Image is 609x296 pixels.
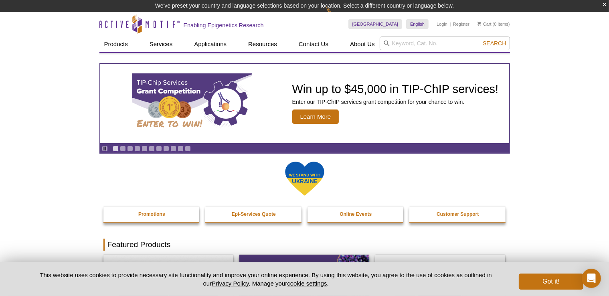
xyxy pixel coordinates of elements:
img: TIP-ChIP Services Grant Competition [132,73,252,134]
a: Applications [189,36,231,52]
a: Go to slide 9 [170,146,176,152]
a: Promotions [103,207,200,222]
a: Go to slide 4 [134,146,140,152]
p: This website uses cookies to provide necessary site functionality and improve your online experie... [26,271,506,288]
span: Search [483,40,506,47]
button: Got it! [519,274,583,290]
strong: Epi-Services Quote [232,211,276,217]
h2: Win up to $45,000 in TIP-ChIP services! [292,83,499,95]
a: Services [145,36,178,52]
input: Keyword, Cat. No. [380,36,510,50]
article: TIP-ChIP Services Grant Competition [100,64,509,143]
h2: Featured Products [103,239,506,251]
strong: Online Events [340,211,372,217]
a: Privacy Policy [212,280,249,287]
a: Go to slide 1 [113,146,119,152]
a: Go to slide 8 [163,146,169,152]
button: cookie settings [287,280,327,287]
img: Change Here [326,6,347,25]
a: [GEOGRAPHIC_DATA] [348,19,403,29]
a: Go to slide 10 [178,146,184,152]
a: Go to slide 5 [142,146,148,152]
a: English [406,19,429,29]
a: Resources [243,36,282,52]
a: Customer Support [409,207,506,222]
img: Your Cart [477,22,481,26]
li: (0 items) [477,19,510,29]
a: Go to slide 11 [185,146,191,152]
a: About Us [345,36,380,52]
strong: Customer Support [437,211,479,217]
div: Open Intercom Messenger [582,269,601,288]
a: Online Events [308,207,405,222]
a: Go to slide 6 [149,146,155,152]
h2: Enabling Epigenetics Research [184,22,264,29]
a: Products [99,36,133,52]
span: Learn More [292,109,339,124]
a: Contact Us [294,36,333,52]
a: Go to slide 2 [120,146,126,152]
button: Search [480,40,508,47]
a: TIP-ChIP Services Grant Competition Win up to $45,000 in TIP-ChIP services! Enter our TIP-ChIP se... [100,64,509,143]
a: Login [437,21,447,27]
img: We Stand With Ukraine [285,161,325,197]
a: Go to slide 3 [127,146,133,152]
a: Go to slide 7 [156,146,162,152]
a: Register [453,21,469,27]
strong: Promotions [138,211,165,217]
a: Toggle autoplay [102,146,108,152]
li: | [450,19,451,29]
a: Cart [477,21,492,27]
p: Enter our TIP-ChIP services grant competition for your chance to win. [292,98,499,105]
a: Epi-Services Quote [205,207,302,222]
